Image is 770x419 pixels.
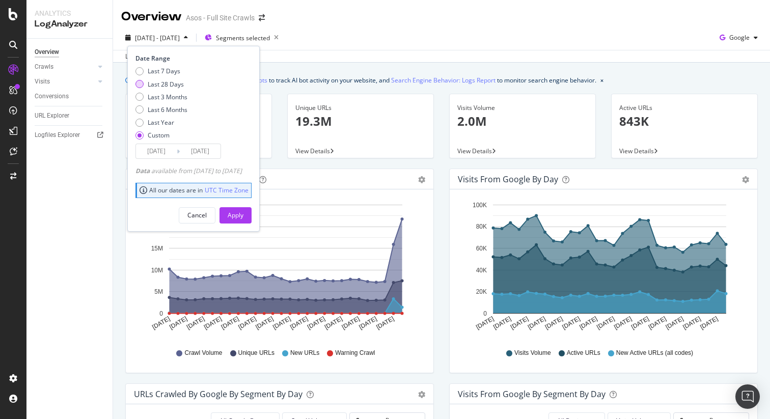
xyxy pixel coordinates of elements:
[35,62,95,72] a: Crawls
[148,80,184,89] div: Last 28 Days
[295,103,426,113] div: Unique URLs
[35,62,53,72] div: Crawls
[168,315,188,331] text: [DATE]
[729,33,750,42] span: Google
[259,14,265,21] div: arrow-right-arrow-left
[184,349,222,357] span: Crawl Volume
[457,147,492,155] span: View Details
[295,113,426,130] p: 19.3M
[358,315,378,331] text: [DATE]
[186,13,255,23] div: Asos - Full Site Crawls
[458,198,749,339] svg: A chart.
[35,110,105,121] a: URL Explorer
[391,75,496,86] a: Search Engine Behavior: Logs Report
[205,186,249,194] a: UTC Time Zone
[290,349,319,357] span: New URLs
[418,391,425,398] div: gear
[35,91,69,102] div: Conversions
[476,245,487,252] text: 60K
[135,93,187,101] div: Last 3 Months
[148,131,170,139] div: Custom
[151,245,163,252] text: 15M
[135,75,596,86] div: We introduced 2 new report templates: to track AI bot activity on your website, and to monitor se...
[295,147,330,155] span: View Details
[509,315,530,331] text: [DATE]
[134,389,302,399] div: URLs Crawled by Google By Segment By Day
[35,76,50,87] div: Visits
[578,315,598,331] text: [DATE]
[180,144,221,158] input: End Date
[619,103,750,113] div: Active URLs
[159,310,163,317] text: 0
[220,315,240,331] text: [DATE]
[492,315,512,331] text: [DATE]
[135,166,242,175] div: available from [DATE] to [DATE]
[125,52,181,61] div: Last update
[271,315,292,331] text: [DATE]
[216,34,270,42] span: Segments selected
[613,315,633,331] text: [DATE]
[254,315,274,331] text: [DATE]
[135,34,180,42] span: [DATE] - [DATE]
[595,315,616,331] text: [DATE]
[179,207,215,224] button: Cancel
[35,130,80,141] div: Logfiles Explorer
[35,110,69,121] div: URL Explorer
[473,202,487,209] text: 100K
[228,211,243,219] div: Apply
[201,30,283,46] button: Segments selected
[140,186,249,194] div: All our dates are in
[151,267,163,274] text: 10M
[185,315,206,331] text: [DATE]
[135,54,249,63] div: Date Range
[665,315,685,331] text: [DATE]
[476,224,487,231] text: 80K
[335,349,375,357] span: Warning Crawl
[154,288,163,295] text: 5M
[35,8,104,18] div: Analytics
[457,113,588,130] p: 2.0M
[476,288,487,295] text: 20K
[35,47,105,58] a: Overview
[458,174,558,184] div: Visits from Google by day
[735,384,760,409] div: Open Intercom Messenger
[35,47,59,58] div: Overview
[475,315,495,331] text: [DATE]
[716,30,762,46] button: Google
[418,176,425,183] div: gear
[647,315,668,331] text: [DATE]
[135,118,187,127] div: Last Year
[476,267,487,274] text: 40K
[238,349,274,357] span: Unique URLs
[148,105,187,114] div: Last 6 Months
[527,315,547,331] text: [DATE]
[341,315,361,331] text: [DATE]
[630,315,650,331] text: [DATE]
[135,67,187,75] div: Last 7 Days
[148,93,187,101] div: Last 3 Months
[306,315,326,331] text: [DATE]
[203,315,223,331] text: [DATE]
[458,389,606,399] div: Visits from Google By Segment By Day
[237,315,258,331] text: [DATE]
[457,103,588,113] div: Visits Volume
[136,144,177,158] input: Start Date
[619,147,654,155] span: View Details
[514,349,551,357] span: Visits Volume
[187,211,207,219] div: Cancel
[35,91,105,102] a: Conversions
[121,30,192,46] button: [DATE] - [DATE]
[35,130,105,141] a: Logfiles Explorer
[682,315,702,331] text: [DATE]
[125,75,758,86] div: info banner
[742,176,749,183] div: gear
[135,166,151,175] span: Data
[616,349,693,357] span: New Active URLs (all codes)
[598,73,606,88] button: close banner
[219,207,252,224] button: Apply
[375,315,395,331] text: [DATE]
[148,118,174,127] div: Last Year
[699,315,719,331] text: [DATE]
[35,76,95,87] a: Visits
[544,315,564,331] text: [DATE]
